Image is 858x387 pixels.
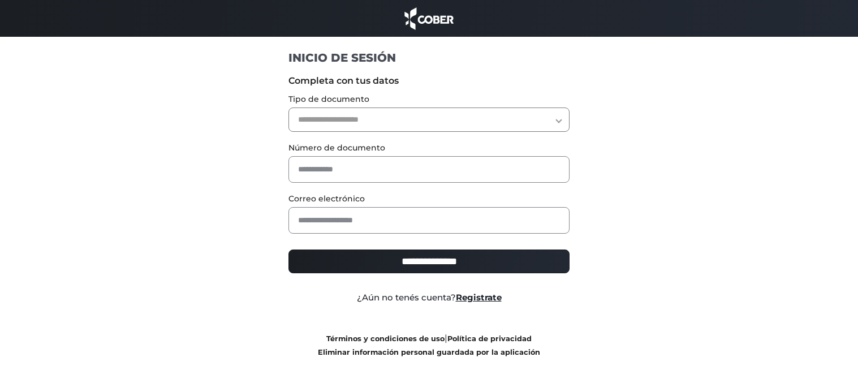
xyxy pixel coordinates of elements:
[318,348,540,356] a: Eliminar información personal guardada por la aplicación
[288,142,570,154] label: Número de documento
[280,291,578,304] div: ¿Aún no tenés cuenta?
[447,334,532,343] a: Política de privacidad
[456,292,502,303] a: Registrate
[288,93,570,105] label: Tipo de documento
[326,334,445,343] a: Términos y condiciones de uso
[288,193,570,205] label: Correo electrónico
[280,332,578,359] div: |
[288,74,570,88] label: Completa con tus datos
[288,50,570,65] h1: INICIO DE SESIÓN
[402,6,457,31] img: cober_marca.png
